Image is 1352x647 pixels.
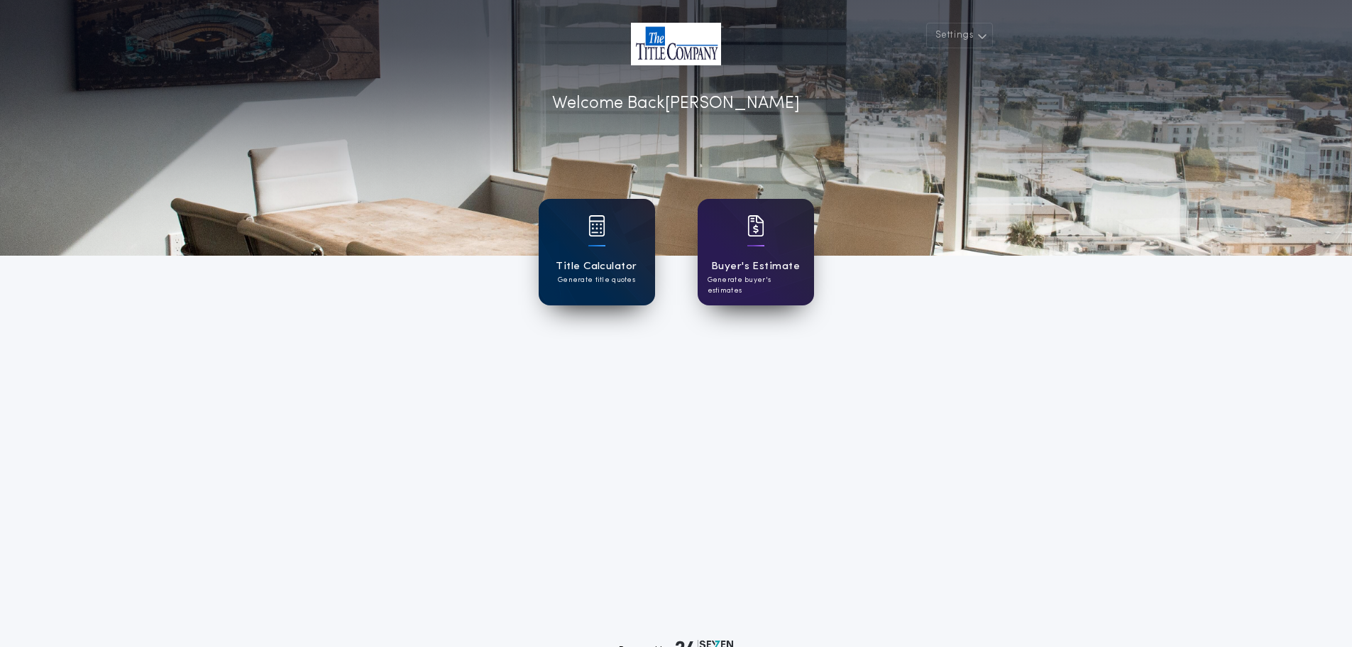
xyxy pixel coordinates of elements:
p: Welcome Back [PERSON_NAME] [552,91,800,116]
img: card icon [747,215,764,236]
button: Settings [926,23,993,48]
img: card icon [588,215,605,236]
h1: Title Calculator [556,259,637,275]
a: card iconTitle CalculatorGenerate title quotes [539,199,655,305]
a: card iconBuyer's EstimateGenerate buyer's estimates [698,199,814,305]
img: account-logo [631,23,721,65]
p: Generate buyer's estimates [708,275,804,296]
h1: Buyer's Estimate [711,259,800,275]
p: Generate title quotes [558,275,635,286]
